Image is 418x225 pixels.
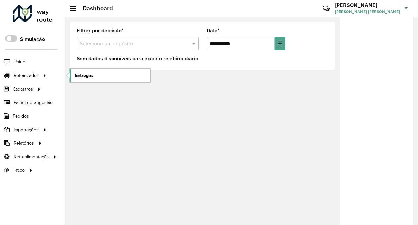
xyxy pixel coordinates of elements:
span: Roteirizador [14,72,38,79]
span: Entregas [75,72,94,79]
label: Filtrar por depósito [77,27,124,35]
span: Pedidos [13,113,29,120]
h3: [PERSON_NAME] [335,2,400,8]
span: Importações [14,126,39,133]
a: Contato Rápido [319,1,333,16]
label: Sem dados disponíveis para exibir o relatório diário [77,55,198,63]
span: Painel de Sugestão [14,99,53,106]
span: [PERSON_NAME] [PERSON_NAME] [335,9,400,15]
a: Entregas [70,69,150,82]
span: Relatórios [14,140,34,147]
h2: Dashboard [76,5,113,12]
label: Simulação [20,35,45,43]
label: Data [207,27,220,35]
span: Cadastros [13,86,33,93]
span: Painel [14,58,26,65]
button: Choose Date [275,37,285,50]
span: Tático [13,167,25,174]
span: Retroalimentação [14,153,49,160]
